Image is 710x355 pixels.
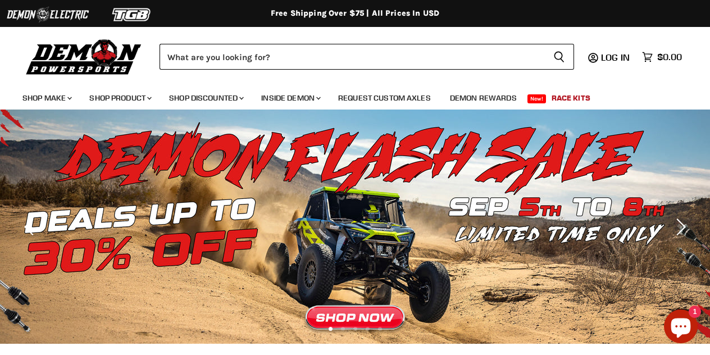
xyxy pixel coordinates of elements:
img: Demon Powersports [22,37,145,76]
a: $0.00 [636,49,688,65]
li: Page dot 1 [329,327,333,331]
li: Page dot 5 [378,327,382,331]
span: $0.00 [657,52,682,62]
form: Product [160,44,574,70]
a: Shop Discounted [161,87,251,110]
a: Shop Make [14,87,79,110]
li: Page dot 2 [341,327,345,331]
a: Demon Rewards [442,87,525,110]
button: Previous [20,216,42,238]
li: Page dot 4 [366,327,370,331]
a: Race Kits [543,87,599,110]
input: Search [160,44,544,70]
a: Inside Demon [253,87,327,110]
span: New! [527,94,547,103]
a: Shop Product [81,87,158,110]
a: Log in [596,52,636,62]
img: Demon Electric Logo 2 [6,4,90,25]
button: Search [544,44,574,70]
button: Next [668,216,690,238]
li: Page dot 3 [353,327,357,331]
img: TGB Logo 2 [90,4,174,25]
a: Request Custom Axles [330,87,439,110]
ul: Main menu [14,82,679,110]
span: Log in [601,52,630,63]
inbox-online-store-chat: Shopify online store chat [661,310,701,346]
